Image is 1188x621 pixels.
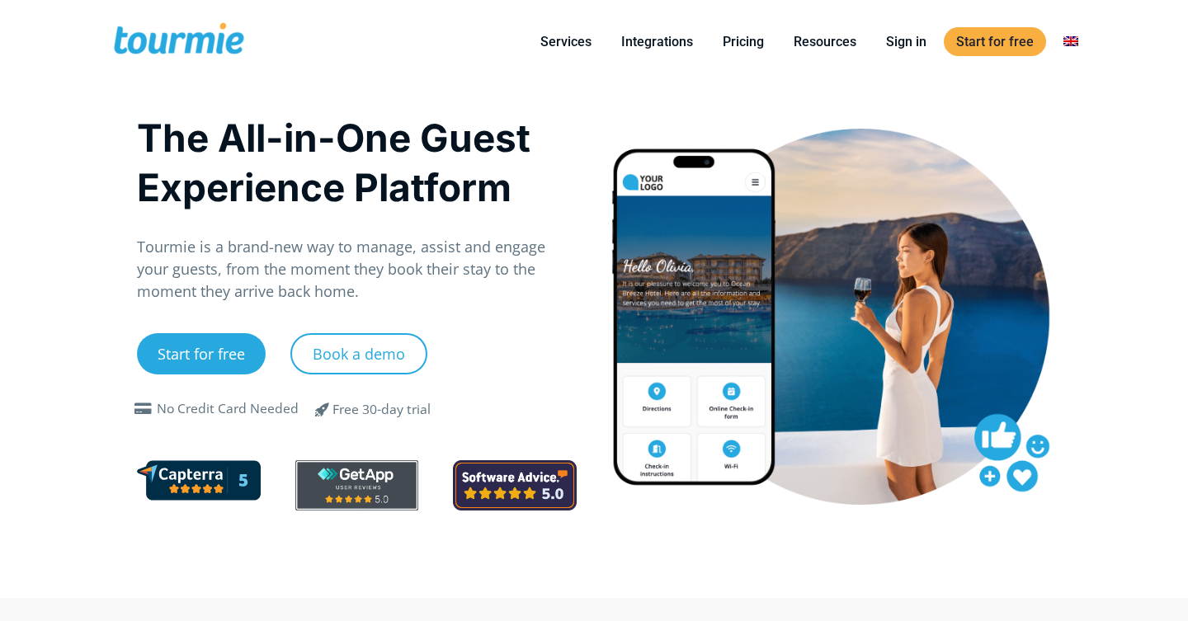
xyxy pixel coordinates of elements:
div: Free 30-day trial [332,400,431,420]
a: Pricing [710,31,776,52]
p: Tourmie is a brand-new way to manage, assist and engage your guests, from the moment they book th... [137,236,577,303]
a: Services [528,31,604,52]
span:  [130,402,157,416]
a: Book a demo [290,333,427,374]
h1: The All-in-One Guest Experience Platform [137,113,577,212]
a: Integrations [609,31,705,52]
span:  [303,399,342,419]
a: Resources [781,31,869,52]
a: Start for free [137,333,266,374]
a: Start for free [944,27,1046,56]
a: Sign in [874,31,939,52]
div: No Credit Card Needed [157,399,299,419]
